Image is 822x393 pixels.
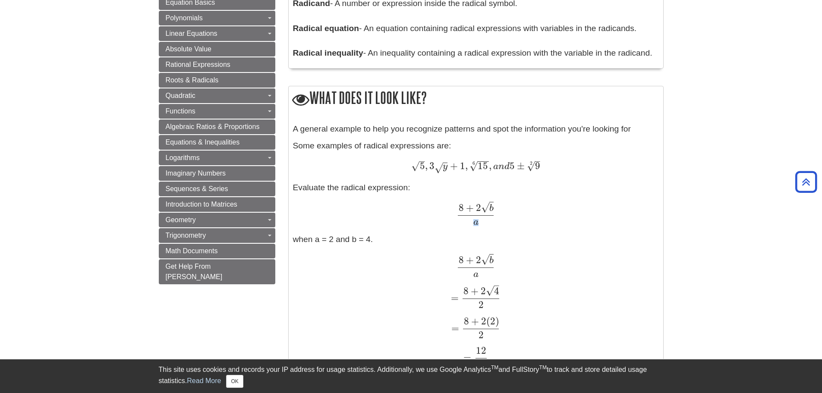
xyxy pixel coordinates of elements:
[495,315,499,327] span: )
[491,162,498,171] span: a
[448,160,458,172] span: +
[166,247,218,255] span: Math Documents
[464,202,474,214] span: +
[498,162,504,171] span: n
[435,162,443,174] span: √
[159,166,275,181] a: Imaginary Numbers
[411,160,419,172] span: √
[489,160,491,172] span: ,
[428,160,435,172] span: 3
[486,315,490,327] span: (
[491,365,498,371] sup: TM
[451,322,459,334] span: =
[443,162,447,171] span: y
[472,160,475,166] span: 6
[166,45,211,53] span: Absolute Value
[159,26,275,41] a: Linear Equations
[479,315,486,327] span: 2
[166,61,230,68] span: Rational Expressions
[465,160,468,172] span: ,
[490,315,495,327] span: 2
[504,162,510,171] span: d
[481,201,489,213] span: √
[474,254,481,266] span: 2
[166,123,260,130] span: Algebraic Ratios & Proportions
[420,160,425,172] span: 5
[463,285,469,297] span: 8
[159,228,275,243] a: Trigonometry
[159,182,275,196] a: Sequences & Series
[489,204,494,213] span: b
[459,202,464,214] span: 8
[166,107,195,115] span: Functions
[527,160,535,172] span: √
[515,160,525,172] span: ±
[535,155,540,167] span: –
[159,11,275,25] a: Polynomials
[166,30,217,37] span: Linear Equations
[159,57,275,72] a: Rational Expressions
[479,299,484,311] span: 2
[463,352,471,363] span: =
[530,160,532,166] span: 2
[159,104,275,119] a: Functions
[159,119,275,134] a: Algebraic Ratios & Proportions
[535,160,540,172] span: 9
[494,280,499,291] span: –
[187,377,221,384] a: Read More
[469,315,479,327] span: +
[166,76,219,84] span: Roots & Radicals
[481,254,489,265] span: √
[464,254,474,266] span: +
[510,160,515,172] span: 5
[458,160,465,172] span: 1
[451,292,459,304] span: =
[159,151,275,165] a: Logarithms
[159,42,275,57] a: Absolute Value
[474,202,481,214] span: 2
[159,213,275,227] a: Geometry
[159,197,275,212] a: Introduction to Matrices
[159,135,275,150] a: Equations & Inequalities
[166,154,200,161] span: Logarithms
[478,160,488,172] span: 15
[293,24,359,33] b: Radical equation
[473,270,479,279] span: a
[226,375,243,388] button: Close
[159,88,275,103] a: Quadratic
[420,155,425,167] span: –
[469,160,478,172] span: √
[166,201,237,208] span: Introduction to Matrices
[166,185,228,192] span: Sequences & Series
[425,160,428,172] span: ,
[489,256,494,265] span: b
[293,48,363,57] b: Radical inequality
[166,216,196,223] span: Geometry
[166,92,195,99] span: Quadratic
[159,259,275,284] a: Get Help From [PERSON_NAME]
[166,14,203,22] span: Polynomials
[469,285,479,297] span: +
[166,138,240,146] span: Equations & Inequalities
[539,365,547,371] sup: TM
[289,86,663,111] h2: What does it look like?
[486,285,494,296] span: √
[464,315,469,327] span: 8
[479,285,486,297] span: 2
[166,263,223,280] span: Get Help From [PERSON_NAME]
[166,232,206,239] span: Trigonometry
[159,73,275,88] a: Roots & Radicals
[476,345,486,356] span: 12
[159,365,664,388] div: This site uses cookies and records your IP address for usage statistics. Additionally, we use Goo...
[792,176,820,188] a: Back to Top
[166,170,226,177] span: Imaginary Numbers
[159,244,275,258] a: Math Documents
[293,123,659,135] p: A general example to help you recognize patterns and spot the information you're looking for
[494,285,499,297] span: 4
[473,217,479,227] span: a
[479,329,484,341] span: 2
[459,254,464,266] span: 8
